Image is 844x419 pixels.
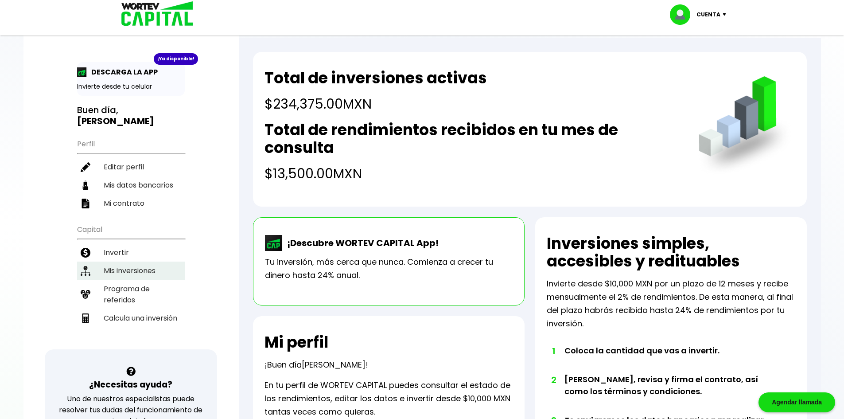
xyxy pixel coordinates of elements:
[77,176,185,194] a: Mis datos bancarios
[77,67,87,77] img: app-icon
[77,82,185,91] p: Invierte desde tu celular
[77,219,185,349] ul: Capital
[81,266,90,276] img: inversiones-icon.6695dc30.svg
[564,345,770,373] li: Coloca la cantidad que vas a invertir.
[670,4,696,25] img: profile-image
[264,121,681,157] h2: Total de rendimientos recibidos en tu mes de consulta
[81,180,90,190] img: datos-icon.10cf9172.svg
[551,373,556,387] span: 2
[81,290,90,299] img: recomiendanos-icon.9b8e9327.svg
[77,243,185,262] a: Invertir
[264,379,513,419] p: En tu perfil de WORTEV CAPITAL puedes consultar el estado de los rendimientos, editar los datos e...
[77,280,185,309] a: Programa de referidos
[551,345,556,358] span: 1
[77,158,185,176] a: Editar perfil
[77,309,185,327] a: Calcula una inversión
[547,277,795,330] p: Invierte desde $10,000 MXN por un plazo de 12 meses y recibe mensualmente el 2% de rendimientos. ...
[264,358,368,372] p: ¡Buen día !
[264,164,681,184] h4: $13,500.00 MXN
[87,67,158,78] p: DESCARGA LA APP
[77,262,185,280] a: Mis inversiones
[81,248,90,258] img: invertir-icon.b3b967d7.svg
[77,115,154,127] b: [PERSON_NAME]
[154,53,198,65] div: ¡Ya disponible!
[81,199,90,208] img: contrato-icon.f2db500c.svg
[696,8,720,21] p: Cuenta
[283,236,439,250] p: ¡Descubre WORTEV CAPITAL App!
[547,235,795,270] h2: Inversiones simples, accesibles y redituables
[302,359,366,370] span: [PERSON_NAME]
[564,373,770,414] li: [PERSON_NAME], revisa y firma el contrato, así como los términos y condiciones.
[265,255,513,282] p: Tu inversión, más cerca que nunca. Comienza a crecer tu dinero hasta 24% anual.
[89,378,172,391] h3: ¿Necesitas ayuda?
[77,134,185,212] ul: Perfil
[264,69,487,87] h2: Total de inversiones activas
[77,194,185,212] a: Mi contrato
[81,162,90,172] img: editar-icon.952d3147.svg
[695,76,795,177] img: grafica.516fef24.png
[264,94,487,114] h4: $234,375.00 MXN
[720,13,732,16] img: icon-down
[81,313,90,323] img: calculadora-icon.17d418c4.svg
[265,235,283,251] img: wortev-capital-app-icon
[264,333,328,351] h2: Mi perfil
[758,392,835,412] div: Agendar llamada
[77,105,185,127] h3: Buen día,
